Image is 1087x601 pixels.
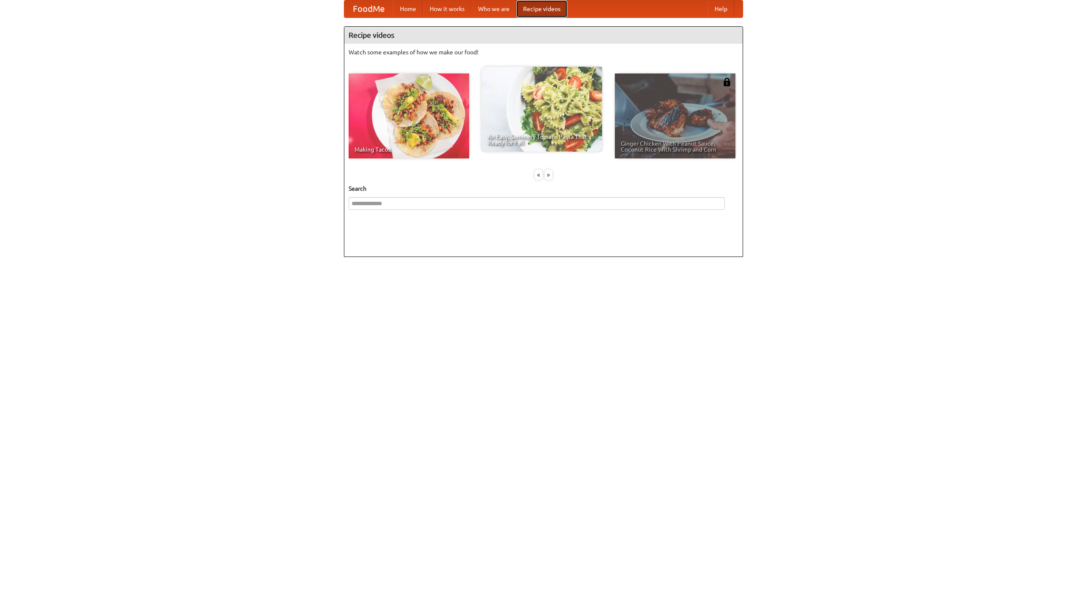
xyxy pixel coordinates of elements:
h4: Recipe videos [344,27,743,44]
div: « [535,169,542,180]
a: Making Tacos [349,73,469,158]
a: How it works [423,0,471,17]
span: Making Tacos [355,147,463,152]
a: An Easy, Summery Tomato Pasta That's Ready for Fall [482,67,602,152]
span: An Easy, Summery Tomato Pasta That's Ready for Fall [487,134,596,146]
a: Help [708,0,734,17]
a: Recipe videos [516,0,567,17]
a: FoodMe [344,0,393,17]
p: Watch some examples of how we make our food! [349,48,738,56]
img: 483408.png [723,78,731,86]
a: Home [393,0,423,17]
div: » [545,169,552,180]
h5: Search [349,184,738,193]
a: Who we are [471,0,516,17]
